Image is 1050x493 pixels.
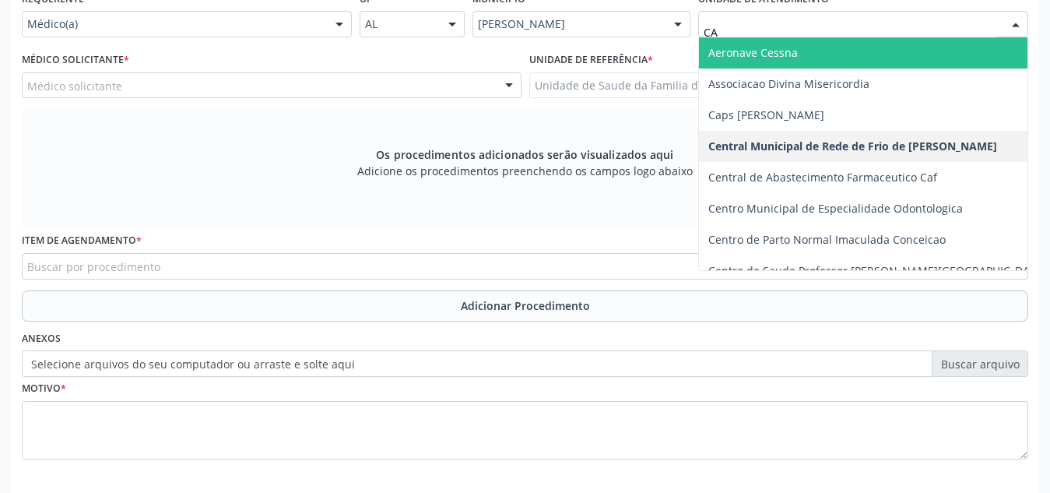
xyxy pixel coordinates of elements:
[22,327,61,351] label: Anexos
[27,78,122,94] span: Médico solicitante
[708,170,937,185] span: Central de Abastecimento Farmaceutico Caf
[376,146,673,163] span: Os procedimentos adicionados serão visualizados aqui
[27,259,160,275] span: Buscar por procedimento
[22,48,129,72] label: Médico Solicitante
[708,263,1047,278] span: Centro de Saude Professor [PERSON_NAME][GEOGRAPHIC_DATA]
[708,232,946,247] span: Centro de Parto Normal Imaculada Conceicao
[22,229,142,253] label: Item de agendamento
[708,139,997,153] span: Central Municipal de Rede de Frio de [PERSON_NAME]
[708,201,963,216] span: Centro Municipal de Especialidade Odontologica
[529,48,653,72] label: Unidade de referência
[708,76,869,91] span: Associacao Divina Misericordia
[704,16,996,48] input: Unidade de atendimento
[27,16,320,32] span: Médico(a)
[22,291,1028,322] button: Adicionar Procedimento
[22,377,66,401] label: Motivo
[365,16,433,32] span: AL
[478,16,658,32] span: [PERSON_NAME]
[357,163,693,179] span: Adicione os procedimentos preenchendo os campos logo abaixo
[708,45,798,60] span: Aeronave Cessna
[461,298,590,314] span: Adicionar Procedimento
[708,107,824,122] span: Caps [PERSON_NAME]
